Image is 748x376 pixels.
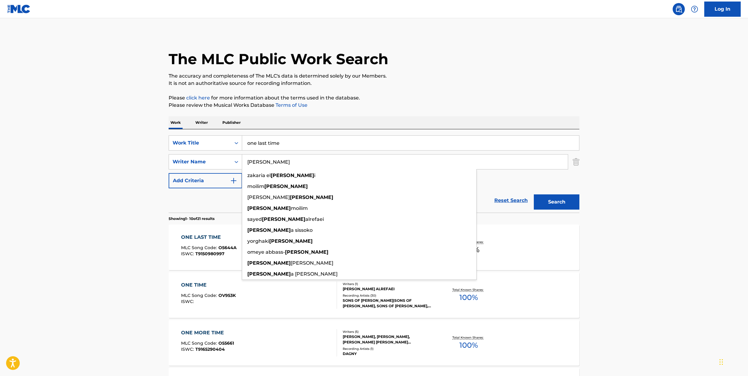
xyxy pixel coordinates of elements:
[291,227,313,233] span: a sissoko
[719,353,723,371] div: Drag
[169,320,579,366] a: ONE MORE TIMEMLC Song Code:O55661ISWC:T9165290404Writers (5)[PERSON_NAME], [PERSON_NAME], [PERSON...
[230,177,237,184] img: 9d2ae6d4665cec9f34b9.svg
[271,172,314,178] strong: [PERSON_NAME]
[186,95,210,101] a: click here
[688,3,701,15] div: Help
[673,3,685,15] a: Public Search
[343,282,434,286] div: Writers ( 1 )
[218,340,234,346] span: O55661
[247,216,262,222] span: sayed
[173,158,227,165] div: Writer Name
[181,299,195,304] span: ISWC :
[181,340,218,346] span: MLC Song Code :
[343,351,434,357] div: DAGNY
[452,335,485,340] p: Total Known Shares:
[218,293,236,298] span: OV953K
[181,329,234,336] div: ONE MORE TIME
[573,154,579,169] img: Delete Criterion
[291,271,338,277] span: a [PERSON_NAME]
[221,116,242,129] p: Publisher
[169,135,579,213] form: Search Form
[169,272,579,318] a: ONE TIMEMLC Song Code:OV953KISWC:Writers (1)[PERSON_NAME] ALREFAEIRecording Artists (30)SONS OF [...
[291,205,308,211] span: moilim
[181,245,218,250] span: MLC Song Code :
[305,216,324,222] span: alrefaei
[343,286,434,292] div: [PERSON_NAME] ALREFAEI
[181,346,195,352] span: ISWC :
[169,80,579,87] p: It is not an authoritative source for recording information.
[169,173,242,188] button: Add Criteria
[452,287,485,292] p: Total Known Shares:
[343,298,434,309] div: SONS OF [PERSON_NAME]|SONS OF [PERSON_NAME], SONS OF [PERSON_NAME], YA'[PERSON_NAME], SONS OF [PE...
[247,172,271,178] span: zakaria el
[169,216,214,221] p: Showing 1 - 10 of 21 results
[181,234,237,241] div: ONE LAST TIME
[169,225,579,270] a: ONE LAST TIMEMLC Song Code:O5644AISWC:T9150980997Writers (5)[PERSON_NAME], [PERSON_NAME], [PERSON...
[169,50,388,68] h1: The MLC Public Work Search
[195,251,225,256] span: T9150980997
[675,5,682,13] img: search
[247,205,291,211] strong: [PERSON_NAME]
[718,347,748,376] iframe: Chat Widget
[173,139,227,147] div: Work Title
[343,293,434,298] div: Recording Artists ( 30 )
[218,245,237,250] span: O5644A
[169,94,579,102] p: Please for more information about the terms used in the database.
[314,172,315,178] span: i
[247,271,291,277] strong: [PERSON_NAME]
[247,238,269,244] span: yorghaki
[343,346,434,351] div: Recording Artists ( 1 )
[459,292,478,303] span: 100 %
[247,227,291,233] strong: [PERSON_NAME]
[247,249,285,255] span: omeye abbass-
[169,116,183,129] p: Work
[169,72,579,80] p: The accuracy and completeness of The MLC's data is determined solely by our Members.
[291,260,333,266] span: [PERSON_NAME]
[247,194,290,200] span: [PERSON_NAME]
[459,340,478,351] span: 100 %
[181,251,195,256] span: ISWC :
[285,249,328,255] strong: [PERSON_NAME]
[269,238,313,244] strong: [PERSON_NAME]
[534,194,579,210] button: Search
[264,183,308,189] strong: [PERSON_NAME]
[343,334,434,345] div: [PERSON_NAME], [PERSON_NAME], [PERSON_NAME] [PERSON_NAME] [PERSON_NAME] [PERSON_NAME], [PERSON_NAME]
[290,194,333,200] strong: [PERSON_NAME]
[169,102,579,109] p: Please review the Musical Works Database
[704,2,741,17] a: Log In
[247,183,264,189] span: moilim
[7,5,31,13] img: MLC Logo
[194,116,210,129] p: Writer
[247,260,291,266] strong: [PERSON_NAME]
[262,216,305,222] strong: [PERSON_NAME]
[181,293,218,298] span: MLC Song Code :
[274,102,307,108] a: Terms of Use
[691,5,698,13] img: help
[181,281,236,289] div: ONE TIME
[343,329,434,334] div: Writers ( 5 )
[491,194,531,207] a: Reset Search
[195,346,225,352] span: T9165290404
